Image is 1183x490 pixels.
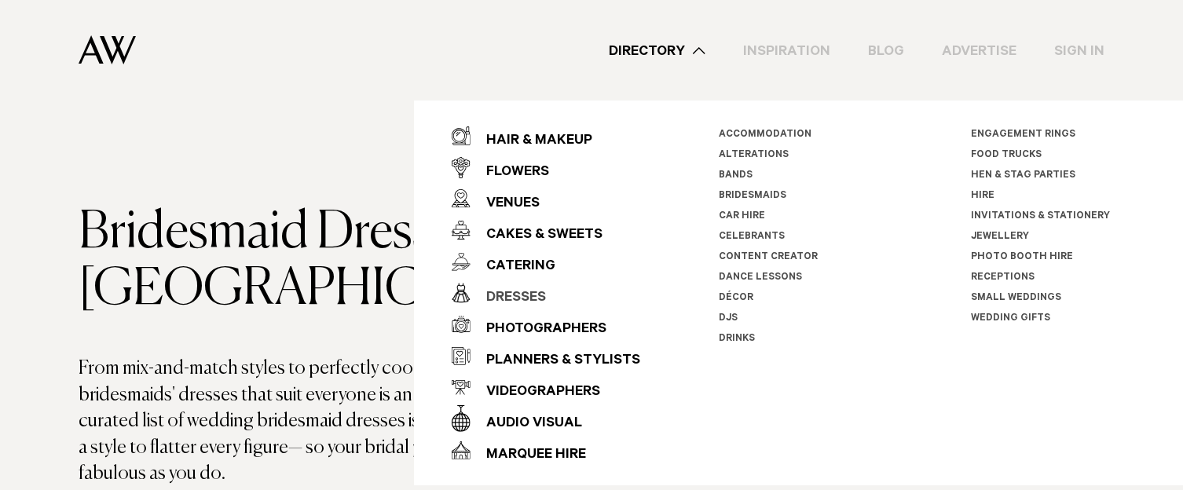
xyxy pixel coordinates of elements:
div: Flowers [471,157,549,188]
div: Marquee Hire [471,440,586,471]
a: Catering [452,246,640,277]
a: Car Hire [719,211,765,222]
a: Venues [452,183,640,214]
a: Drinks [719,334,755,345]
div: Dresses [471,283,546,314]
a: Audio Visual [452,403,640,434]
a: Celebrants [719,232,785,243]
div: Audio Visual [471,408,582,440]
div: Venues [471,188,540,220]
h1: Bridesmaid Dresses in [GEOGRAPHIC_DATA] [79,205,591,318]
a: Receptions [972,272,1035,283]
a: Advertise [923,40,1035,61]
div: Photographers [471,314,606,346]
a: Small Weddings [972,293,1062,304]
a: Accommodation [719,130,811,141]
img: Auckland Weddings Logo [79,35,136,64]
a: Bands [719,170,753,181]
a: Décor [719,293,753,304]
a: Content Creator [719,252,818,263]
a: Hair & Makeup [452,120,640,152]
div: Catering [471,251,555,283]
a: Hen & Stag Parties [972,170,1076,181]
a: Dance Lessons [719,272,802,283]
p: From mix-and-match styles to perfectly coordinated looks, finding bridesmaids' dresses that suit ... [79,356,591,488]
a: Inspiration [724,40,849,61]
a: Photographers [452,309,640,340]
div: Planners & Stylists [471,346,640,377]
div: Videographers [471,377,600,408]
a: Bridesmaids [719,191,786,202]
a: Jewellery [972,232,1030,243]
div: Hair & Makeup [471,126,592,157]
a: Wedding Gifts [972,313,1051,324]
a: Directory [590,40,724,61]
a: Invitations & Stationery [972,211,1111,222]
a: Alterations [719,150,789,161]
a: DJs [719,313,738,324]
a: Engagement Rings [972,130,1076,141]
a: Photo Booth Hire [972,252,1074,263]
a: Hire [972,191,995,202]
a: Blog [849,40,923,61]
a: Planners & Stylists [452,340,640,371]
a: Food Trucks [972,150,1042,161]
a: Marquee Hire [452,434,640,466]
a: Dresses [452,277,640,309]
a: Sign In [1035,40,1123,61]
a: Cakes & Sweets [452,214,640,246]
div: Cakes & Sweets [471,220,602,251]
a: Flowers [452,152,640,183]
a: Videographers [452,371,640,403]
